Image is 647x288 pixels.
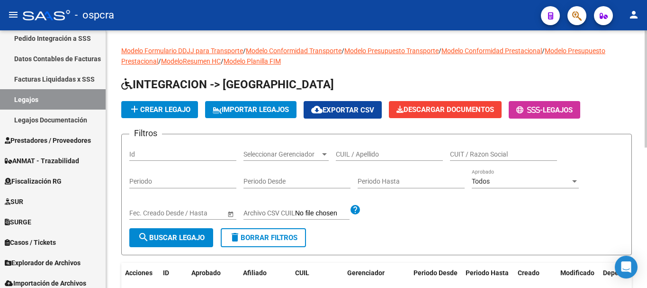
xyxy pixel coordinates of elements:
span: Creado [518,269,539,277]
a: Modelo Planilla FIM [224,57,281,65]
span: CUIL [295,269,309,277]
span: - ospcra [75,5,114,26]
span: Buscar Legajo [138,233,205,242]
span: Gerenciador [347,269,385,277]
button: Exportar CSV [304,101,382,119]
span: Todos [472,177,490,185]
a: Modelo Conformidad Prestacional [441,47,542,55]
span: Periodo Hasta [466,269,509,277]
mat-icon: person [628,9,639,20]
mat-icon: menu [8,9,19,20]
span: SUR [5,196,23,207]
button: Open calendar [225,209,235,219]
span: Archivo CSV CUIL [243,209,295,217]
span: INTEGRACION -> [GEOGRAPHIC_DATA] [121,78,334,91]
mat-icon: search [138,232,149,243]
span: Modificado [560,269,594,277]
mat-icon: cloud_download [311,104,323,115]
span: ID [163,269,169,277]
span: IMPORTAR LEGAJOS [213,105,289,114]
span: Exportar CSV [311,106,374,114]
span: Descargar Documentos [396,105,494,114]
span: Afiliado [243,269,267,277]
span: SURGE [5,217,31,227]
span: Borrar Filtros [229,233,297,242]
div: Open Intercom Messenger [615,256,638,279]
button: Descargar Documentos [389,101,502,118]
a: Modelo Conformidad Transporte [246,47,341,55]
span: Fiscalización RG [5,176,62,186]
button: Crear Legajo [121,101,198,118]
span: ANMAT - Trazabilidad [5,156,79,166]
span: Seleccionar Gerenciador [243,150,320,158]
span: Aprobado [191,269,221,277]
span: - [516,106,543,114]
span: Explorador de Archivos [5,258,81,268]
span: Casos / Tickets [5,237,56,248]
input: End date [167,209,213,217]
span: Acciones [125,269,153,277]
a: Modelo Formulario DDJJ para Transporte [121,47,243,55]
span: Crear Legajo [129,105,190,114]
span: Dependencia [603,269,643,277]
mat-icon: help [350,204,361,215]
mat-icon: add [129,103,140,115]
span: Periodo Desde [413,269,458,277]
button: -Legajos [509,101,580,119]
input: Archivo CSV CUIL [295,209,350,218]
a: Modelo Presupuesto Transporte [344,47,439,55]
input: Start date [129,209,159,217]
span: Prestadores / Proveedores [5,135,91,146]
span: Legajos [543,106,573,114]
button: Buscar Legajo [129,228,213,247]
button: IMPORTAR LEGAJOS [205,101,297,118]
mat-icon: delete [229,232,241,243]
a: ModeloResumen HC [161,57,221,65]
button: Borrar Filtros [221,228,306,247]
h3: Filtros [129,127,162,140]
